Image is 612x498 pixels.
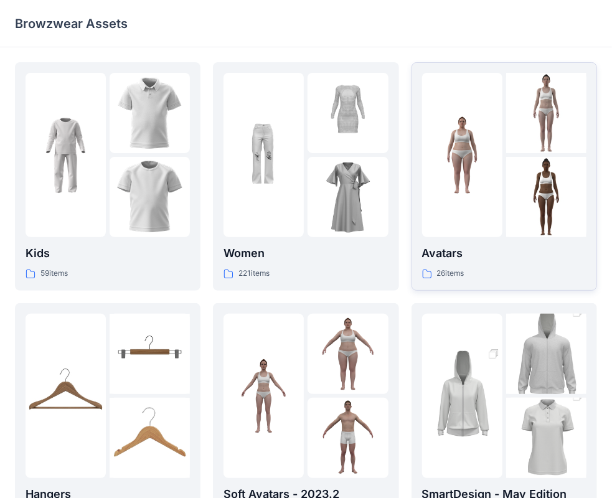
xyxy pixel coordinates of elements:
img: folder 3 [308,398,388,478]
img: folder 1 [422,115,502,195]
a: folder 1folder 2folder 3Avatars26items [412,62,597,291]
p: Avatars [422,245,586,262]
a: folder 1folder 2folder 3Kids59items [15,62,200,291]
a: folder 1folder 2folder 3Women221items [213,62,398,291]
img: folder 1 [224,115,304,195]
img: folder 2 [506,73,586,153]
img: folder 1 [26,355,106,436]
p: 59 items [40,267,68,280]
img: folder 3 [110,398,190,478]
p: Browzwear Assets [15,15,128,32]
img: folder 3 [506,157,586,237]
img: folder 3 [110,157,190,237]
img: folder 2 [110,73,190,153]
img: folder 2 [308,73,388,153]
img: folder 1 [224,355,304,436]
p: Women [224,245,388,262]
p: 26 items [437,267,464,280]
img: folder 1 [26,115,106,195]
p: Kids [26,245,190,262]
img: folder 2 [110,314,190,394]
img: folder 2 [308,314,388,394]
p: 221 items [238,267,270,280]
img: folder 2 [506,294,586,415]
img: folder 1 [422,336,502,456]
img: folder 3 [308,157,388,237]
